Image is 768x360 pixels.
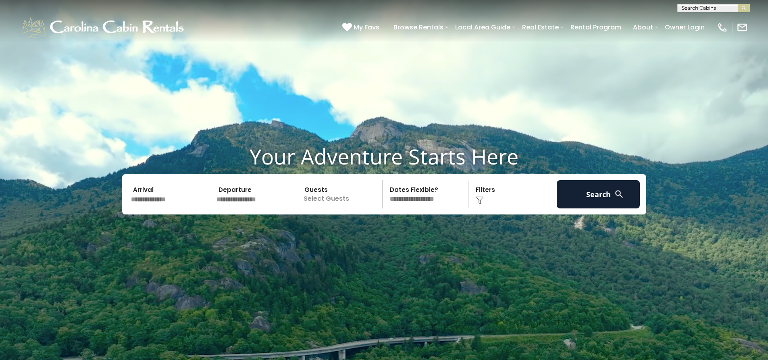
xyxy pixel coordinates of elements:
[389,20,447,34] a: Browse Rentals
[354,22,379,32] span: My Favs
[6,144,762,169] h1: Your Adventure Starts Here
[518,20,563,34] a: Real Estate
[717,22,728,33] img: phone-regular-white.png
[20,15,187,40] img: White-1-1-2.png
[629,20,657,34] a: About
[737,22,748,33] img: mail-regular-white.png
[566,20,625,34] a: Rental Program
[614,189,624,199] img: search-regular-white.png
[557,180,640,208] button: Search
[451,20,514,34] a: Local Area Guide
[476,196,484,204] img: filter--v1.png
[342,22,381,33] a: My Favs
[300,180,383,208] p: Select Guests
[661,20,709,34] a: Owner Login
